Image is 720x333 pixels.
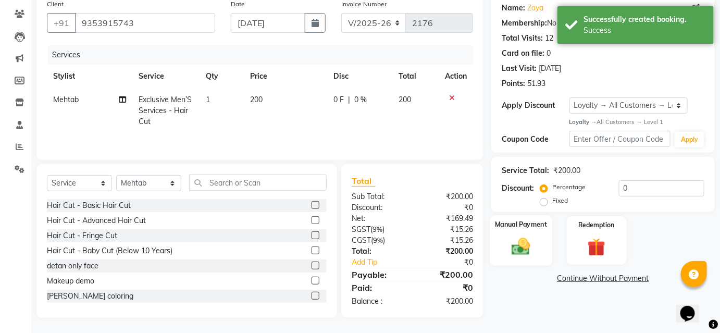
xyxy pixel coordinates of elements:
div: Makeup demo [47,276,94,287]
div: ₹169.49 [412,213,481,224]
input: Search by Name/Mobile/Email/Code [75,13,215,33]
div: ( ) [344,235,413,246]
div: Net: [344,213,413,224]
div: Hair Cut - Fringe Cut [47,230,117,241]
div: All Customers → Level 1 [569,118,704,127]
div: ₹15.26 [412,235,481,246]
span: 9% [373,225,382,233]
div: Name: [502,3,525,14]
div: Service Total: [502,165,549,176]
th: Stylist [47,65,132,88]
div: ₹200.00 [412,191,481,202]
div: 12 [545,33,553,44]
span: CGST [352,236,371,245]
span: | [348,94,350,105]
iframe: chat widget [676,291,710,323]
div: Discount: [344,202,413,213]
label: Redemption [579,220,615,230]
span: Exclusive Men’S Services - Hair Cut [139,95,192,126]
div: Hair Cut - Baby Cut (Below 10 Years) [47,245,172,256]
span: Total [352,176,376,187]
div: Sub Total: [344,191,413,202]
input: Enter Offer / Coupon Code [569,131,671,147]
span: 0 % [354,94,367,105]
div: ₹15.26 [412,224,481,235]
th: Action [439,65,473,88]
th: Disc [327,65,393,88]
div: ₹0 [424,257,481,268]
div: Paid: [344,281,413,294]
strong: Loyalty → [569,118,597,126]
input: Search or Scan [189,175,327,191]
a: Add Tip [344,257,424,268]
div: Success [584,25,706,36]
div: Balance : [344,296,413,307]
div: 0 [547,48,551,59]
div: Membership: [502,18,547,29]
div: Payable: [344,268,413,281]
div: Total: [344,246,413,257]
img: _cash.svg [506,236,536,257]
div: Apply Discount [502,100,569,111]
span: 200 [250,95,263,104]
div: No Active Membership [502,18,704,29]
div: Total Visits: [502,33,543,44]
div: 51.93 [527,78,545,89]
div: Points: [502,78,525,89]
div: Card on file: [502,48,544,59]
div: ₹200.00 [412,268,481,281]
span: 1 [206,95,210,104]
div: Successfully created booking. [584,14,706,25]
label: Fixed [552,196,568,205]
th: Qty [200,65,244,88]
div: ₹0 [412,202,481,213]
div: Discount: [502,183,534,194]
label: Percentage [552,182,586,192]
a: Zoya [527,3,543,14]
div: [DATE] [539,63,561,74]
span: Mehtab [53,95,79,104]
div: detan only face [47,261,98,272]
div: ( ) [344,224,413,235]
div: Coupon Code [502,134,569,145]
th: Price [244,65,327,88]
div: Last Visit: [502,63,537,74]
div: ₹200.00 [412,246,481,257]
span: 9% [373,236,383,244]
button: Apply [675,132,704,147]
a: Continue Without Payment [493,273,713,284]
span: 200 [399,95,412,104]
div: Hair Cut - Basic Hair Cut [47,200,131,211]
button: +91 [47,13,76,33]
div: ₹200.00 [412,296,481,307]
th: Total [393,65,439,88]
div: [PERSON_NAME] coloring [47,291,133,302]
img: _gift.svg [582,236,611,258]
span: SGST [352,225,370,234]
div: ₹0 [412,281,481,294]
th: Service [132,65,199,88]
div: Services [48,45,481,65]
span: 0 F [333,94,344,105]
div: Hair Cut - Advanced Hair Cut [47,215,146,226]
label: Manual Payment [495,220,547,230]
div: ₹200.00 [553,165,580,176]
